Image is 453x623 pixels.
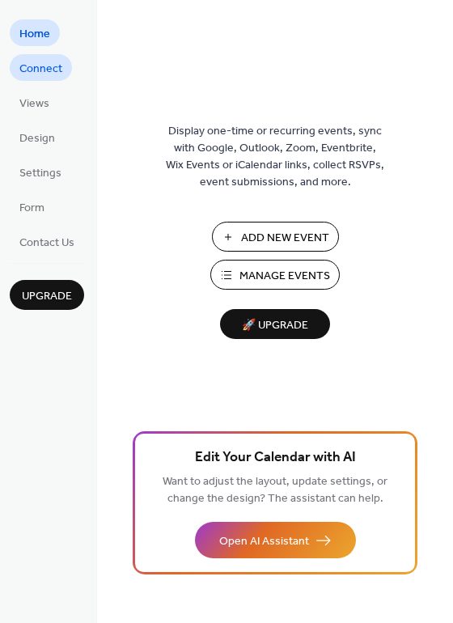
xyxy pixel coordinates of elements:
span: Views [19,95,49,112]
span: Want to adjust the layout, update settings, or change the design? The assistant can help. [163,471,387,510]
button: Upgrade [10,280,84,310]
a: Views [10,89,59,116]
a: Home [10,19,60,46]
button: 🚀 Upgrade [220,309,330,339]
span: 🚀 Upgrade [230,315,320,337]
span: Contact Us [19,235,74,252]
span: Add New Event [241,230,329,247]
span: Manage Events [239,268,330,285]
span: Upgrade [22,288,72,305]
span: Design [19,130,55,147]
button: Add New Event [212,222,339,252]
span: Edit Your Calendar with AI [195,447,356,469]
span: Open AI Assistant [219,533,309,550]
span: Form [19,200,44,217]
span: Connect [19,61,62,78]
a: Design [10,124,65,150]
button: Open AI Assistant [195,522,356,558]
a: Settings [10,159,71,185]
button: Manage Events [210,260,340,290]
a: Contact Us [10,228,84,255]
a: Form [10,193,54,220]
a: Connect [10,54,72,81]
span: Display one-time or recurring events, sync with Google, Outlook, Zoom, Eventbrite, Wix Events or ... [166,123,384,191]
span: Settings [19,165,61,182]
span: Home [19,26,50,43]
